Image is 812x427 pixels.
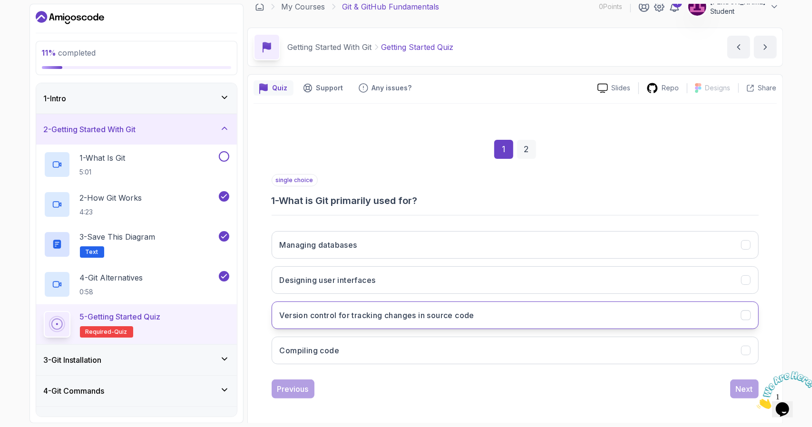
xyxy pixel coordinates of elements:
div: Next [736,383,753,395]
p: Support [316,83,343,93]
button: Feedback button [353,80,418,96]
p: Git & GitHub Fundamentals [342,1,440,12]
p: Designs [705,83,731,93]
div: Previous [277,383,309,395]
div: 2 [517,140,536,159]
p: Student [711,7,766,16]
button: Share [738,83,777,93]
button: Version control for tracking changes in source code [272,301,759,329]
a: Dashboard [36,10,104,25]
h3: Managing databases [280,239,357,251]
span: completed [42,48,96,58]
a: My Courses [282,1,325,12]
p: 2 - How Git Works [80,192,142,204]
p: Repo [662,83,679,93]
p: 1 - What Is Git [80,152,126,164]
p: 4:23 [80,207,142,217]
button: 4-Git Alternatives0:58 [44,271,229,298]
button: 3-Git Installation [36,345,237,375]
h3: 3 - Git Installation [44,354,102,366]
p: 4 - Git Alternatives [80,272,143,283]
button: 4-Git Commands [36,376,237,406]
p: 3 - Save this diagram [80,231,156,243]
p: Slides [612,83,631,93]
a: Repo [639,82,687,94]
p: 0:58 [80,287,143,297]
p: 0 Points [599,2,623,11]
button: Next [730,379,759,398]
a: Slides [590,83,638,93]
h3: 4 - Git Commands [44,385,105,397]
span: Required- [86,328,115,336]
button: 2-Getting Started With Git [36,114,237,145]
span: Text [86,248,98,256]
p: Quiz [273,83,288,93]
p: single choice [272,174,318,186]
button: 5-Getting Started QuizRequired-quiz [44,311,229,338]
a: Dashboard [255,2,264,11]
p: Share [758,83,777,93]
img: Chat attention grabber [4,4,63,41]
iframe: chat widget [753,368,812,413]
p: Getting Started Quiz [382,41,454,53]
button: Managing databases [272,231,759,259]
button: 1-Intro [36,83,237,114]
button: Previous [272,379,314,398]
span: 11 % [42,48,57,58]
button: quiz button [254,80,293,96]
button: 3-Save this diagramText [44,231,229,258]
h3: Version control for tracking changes in source code [280,310,474,321]
p: 5 - Getting Started Quiz [80,311,161,322]
button: 2-How Git Works4:23 [44,191,229,218]
a: 1 [669,1,680,12]
button: previous content [727,36,750,58]
h3: 2 - Getting Started With Git [44,124,136,135]
span: 1 [4,4,8,12]
button: Compiling code [272,337,759,364]
p: Any issues? [372,83,412,93]
span: quiz [115,328,127,336]
div: 1 [494,140,513,159]
p: 5:01 [80,167,126,177]
button: Support button [297,80,349,96]
p: Getting Started With Git [288,41,372,53]
h3: Designing user interfaces [280,274,376,286]
h3: 1 - Intro [44,93,67,104]
button: 1-What Is Git5:01 [44,151,229,178]
h3: 1 - What is Git primarily used for? [272,194,759,207]
button: Designing user interfaces [272,266,759,294]
h3: Compiling code [280,345,340,356]
button: next content [754,36,777,58]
